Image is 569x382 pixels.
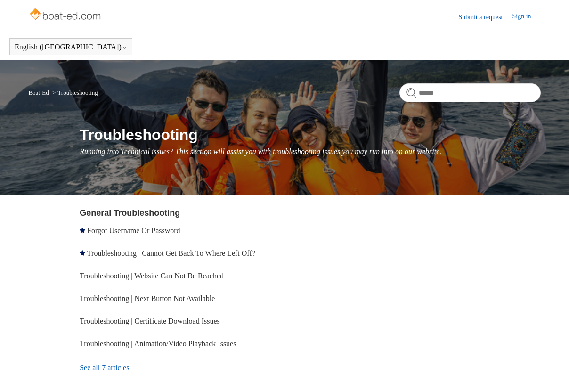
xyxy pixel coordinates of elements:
img: Boat-Ed Help Center home page [28,6,103,24]
svg: Promoted article [80,250,85,256]
button: English ([GEOGRAPHIC_DATA]) [15,43,127,51]
li: Troubleshooting [50,89,98,96]
h1: Troubleshooting [80,123,540,146]
a: Troubleshooting | Website Can Not Be Reached [80,272,224,280]
input: Search [399,83,541,102]
a: Submit a request [458,12,512,22]
a: Troubleshooting | Animation/Video Playback Issues [80,340,236,348]
svg: Promoted article [80,228,85,233]
a: General Troubleshooting [80,208,180,218]
a: Sign in [512,11,541,23]
a: Forgot Username Or Password [87,227,180,235]
a: Troubleshooting | Next Button Not Available [80,294,215,302]
a: Troubleshooting | Cannot Get Back To Where Left Off? [87,249,255,257]
li: Boat-Ed [28,89,50,96]
a: See all 7 articles [80,355,287,381]
p: Running into Technical issues? This section will assist you with troubleshooting issues you may r... [80,146,540,157]
a: Troubleshooting | Certificate Download Issues [80,317,220,325]
a: Boat-Ed [28,89,49,96]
